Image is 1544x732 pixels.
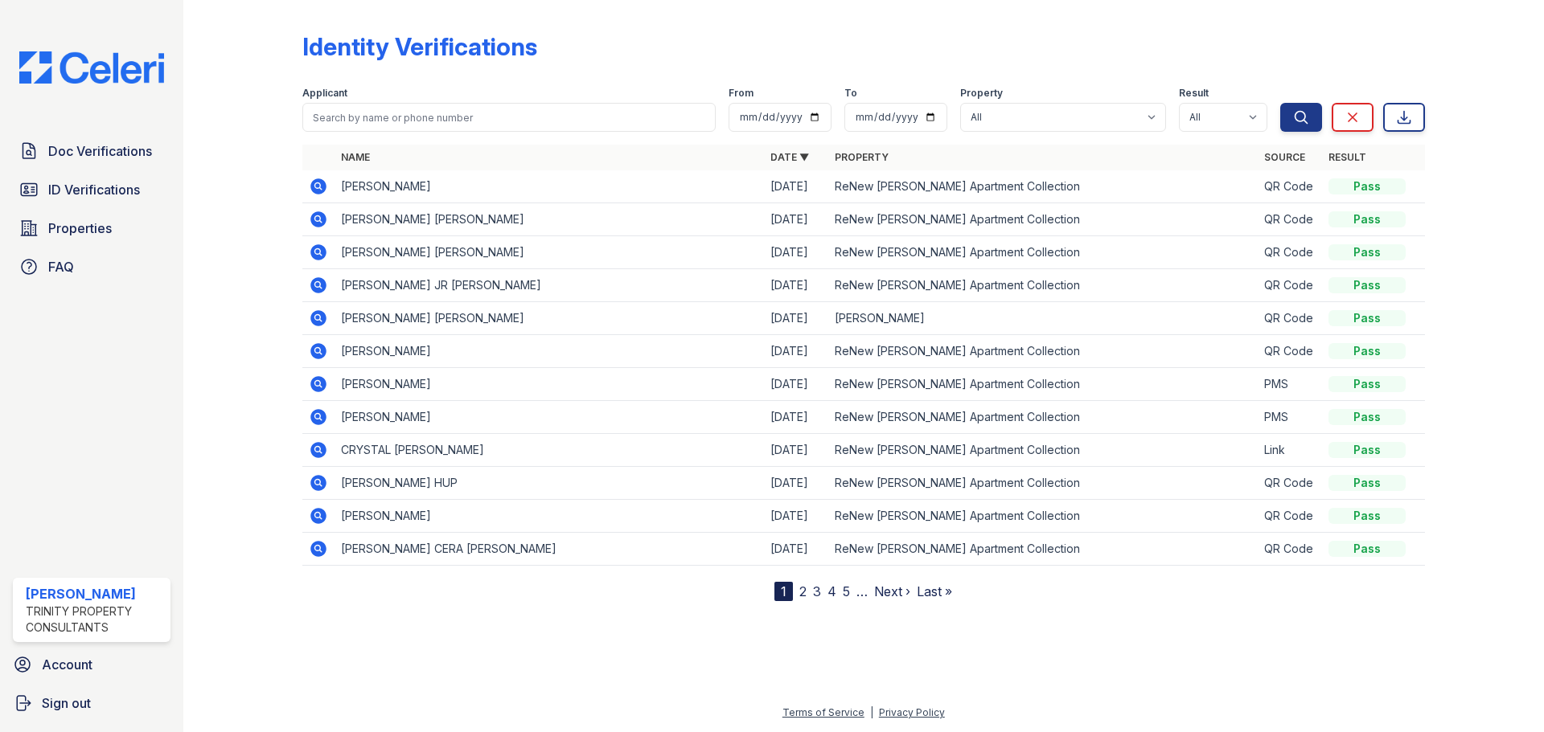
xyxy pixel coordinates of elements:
td: [PERSON_NAME] [PERSON_NAME] [335,236,764,269]
td: [DATE] [764,203,828,236]
a: Terms of Service [782,706,864,718]
span: Properties [48,219,112,238]
td: [PERSON_NAME] [335,500,764,533]
td: QR Code [1258,203,1322,236]
td: [PERSON_NAME] CERA [PERSON_NAME] [335,533,764,566]
label: Applicant [302,87,347,100]
a: Date ▼ [770,151,809,163]
a: 4 [827,583,836,599]
div: 1 [774,582,793,601]
div: Identity Verifications [302,32,537,61]
span: Sign out [42,693,91,713]
td: ReNew [PERSON_NAME] Apartment Collection [828,467,1258,500]
td: ReNew [PERSON_NAME] Apartment Collection [828,434,1258,467]
td: ReNew [PERSON_NAME] Apartment Collection [828,269,1258,302]
td: [PERSON_NAME] HUP [335,467,764,500]
span: Doc Verifications [48,141,152,161]
td: [DATE] [764,236,828,269]
div: Pass [1328,541,1406,557]
div: Pass [1328,277,1406,293]
td: QR Code [1258,236,1322,269]
td: [DATE] [764,302,828,335]
a: Doc Verifications [13,135,170,167]
a: Source [1264,151,1305,163]
td: [DATE] [764,434,828,467]
td: QR Code [1258,533,1322,566]
td: [PERSON_NAME] JR [PERSON_NAME] [335,269,764,302]
td: [DATE] [764,269,828,302]
td: PMS [1258,368,1322,401]
td: [DATE] [764,533,828,566]
div: Pass [1328,376,1406,392]
div: | [870,706,873,718]
a: ID Verifications [13,174,170,206]
td: QR Code [1258,500,1322,533]
td: QR Code [1258,467,1322,500]
a: Sign out [6,687,177,719]
div: Pass [1328,343,1406,359]
td: [PERSON_NAME] [PERSON_NAME] [335,302,764,335]
input: Search by name or phone number [302,103,716,132]
td: [DATE] [764,335,828,368]
td: QR Code [1258,335,1322,368]
td: [DATE] [764,170,828,203]
span: ID Verifications [48,180,140,199]
div: Pass [1328,178,1406,194]
span: FAQ [48,257,74,276]
td: [DATE] [764,500,828,533]
td: QR Code [1258,170,1322,203]
a: 5 [843,583,850,599]
div: Pass [1328,310,1406,326]
td: ReNew [PERSON_NAME] Apartment Collection [828,236,1258,269]
td: [PERSON_NAME] [335,170,764,203]
td: [PERSON_NAME] [PERSON_NAME] [335,203,764,236]
td: [PERSON_NAME] [828,302,1258,335]
td: ReNew [PERSON_NAME] Apartment Collection [828,335,1258,368]
div: Pass [1328,409,1406,425]
a: 3 [813,583,821,599]
td: ReNew [PERSON_NAME] Apartment Collection [828,533,1258,566]
td: [PERSON_NAME] [335,335,764,368]
td: CRYSTAL [PERSON_NAME] [335,434,764,467]
a: Properties [13,212,170,244]
div: Pass [1328,475,1406,491]
div: Pass [1328,508,1406,524]
div: Pass [1328,442,1406,458]
label: To [844,87,857,100]
a: 2 [799,583,807,599]
a: FAQ [13,251,170,283]
div: [PERSON_NAME] [26,584,164,603]
a: Account [6,648,177,681]
label: From [729,87,754,100]
td: ReNew [PERSON_NAME] Apartment Collection [828,368,1258,401]
span: … [856,582,868,601]
a: Name [341,151,370,163]
a: Next › [874,583,910,599]
td: [PERSON_NAME] [335,401,764,434]
div: Trinity Property Consultants [26,603,164,636]
td: QR Code [1258,302,1322,335]
td: ReNew [PERSON_NAME] Apartment Collection [828,203,1258,236]
a: Property [835,151,889,163]
td: ReNew [PERSON_NAME] Apartment Collection [828,500,1258,533]
td: [DATE] [764,401,828,434]
td: ReNew [PERSON_NAME] Apartment Collection [828,170,1258,203]
img: CE_Logo_Blue-a8612792a0a2168367f1c8372b55b34899dd931a85d93a1a3d3e32e68fde9ad4.png [6,51,177,84]
td: Link [1258,434,1322,467]
div: Pass [1328,244,1406,260]
a: Privacy Policy [879,706,945,718]
td: QR Code [1258,269,1322,302]
label: Property [960,87,1003,100]
td: [DATE] [764,368,828,401]
div: Pass [1328,211,1406,227]
span: Account [42,655,92,674]
td: PMS [1258,401,1322,434]
a: Last » [917,583,952,599]
td: [PERSON_NAME] [335,368,764,401]
td: ReNew [PERSON_NAME] Apartment Collection [828,401,1258,434]
a: Result [1328,151,1366,163]
td: [DATE] [764,467,828,500]
label: Result [1179,87,1209,100]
